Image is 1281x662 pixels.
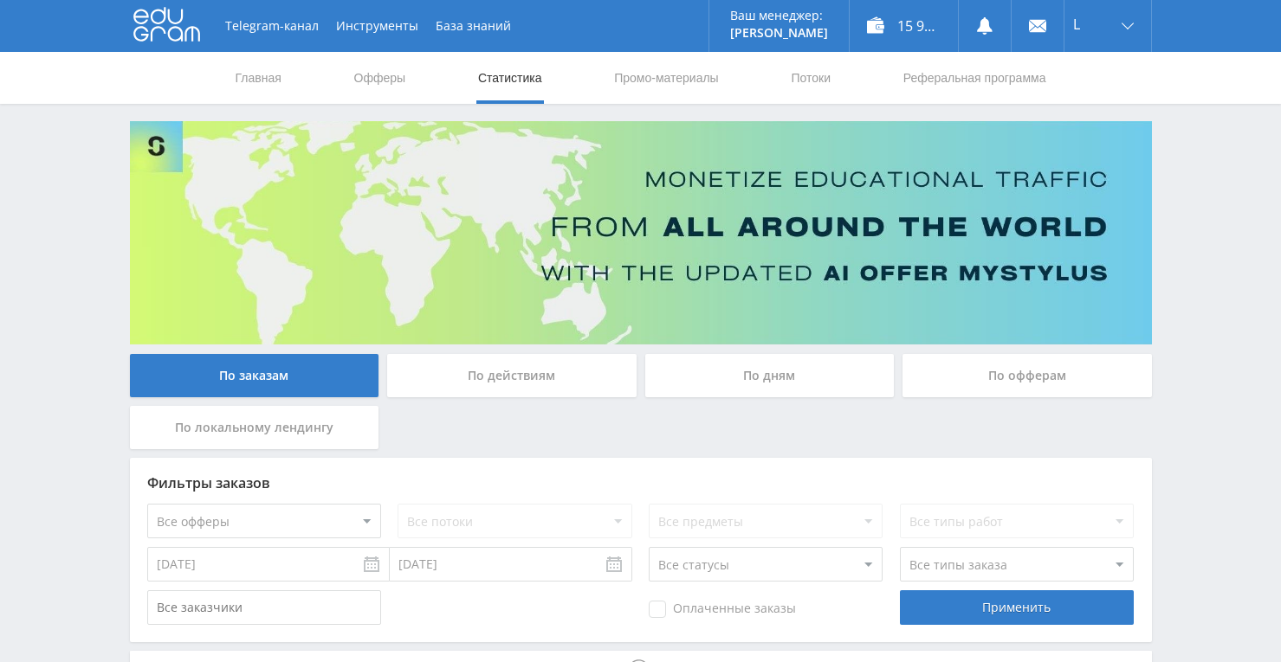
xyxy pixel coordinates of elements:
div: По локальному лендингу [130,406,379,449]
a: Реферальная программа [902,52,1048,104]
a: Офферы [353,52,408,104]
input: Все заказчики [147,590,381,625]
span: L [1073,17,1080,31]
p: Ваш менеджер: [730,9,828,22]
a: Главная [234,52,283,104]
a: Статистика [476,52,544,104]
div: По офферам [903,354,1152,397]
div: Применить [900,590,1134,625]
p: [PERSON_NAME] [730,26,828,40]
div: По заказам [130,354,379,397]
div: Фильтры заказов [147,475,1135,491]
span: Оплаченные заказы [649,601,796,618]
a: Промо-материалы [612,52,720,104]
div: По действиям [387,354,637,397]
a: Потоки [789,52,832,104]
img: Banner [130,121,1152,344]
div: По дням [645,354,895,397]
